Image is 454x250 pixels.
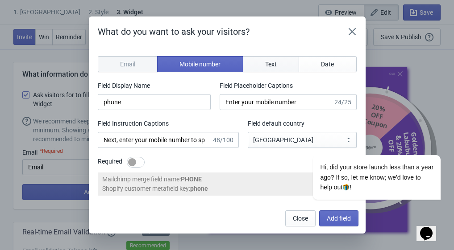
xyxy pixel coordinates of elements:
label: Field Display Name [98,81,150,90]
label: Required [98,157,122,166]
div: Mailchimp merge field name: [102,175,352,184]
button: Add field [319,210,358,226]
label: Field Instruction Captions [98,119,169,128]
span: Date [321,61,334,68]
button: Mobile number [157,56,243,72]
button: Text [243,56,300,72]
span: Mobile number [179,61,221,68]
button: Close [344,24,360,40]
h2: What do you want to ask your visitors? [98,25,335,38]
iframe: chat widget [284,74,445,210]
b: phone [190,185,208,192]
label: Field Placeholder Captions [220,81,293,90]
div: Shopify customer metafield key: [102,184,352,193]
button: Close [285,210,316,226]
span: Text [265,61,277,68]
span: Close [293,215,308,222]
span: Add field [327,215,351,222]
iframe: chat widget [417,214,445,241]
label: Field default country [248,119,304,128]
button: Date [299,56,357,72]
b: PHONE [181,176,202,183]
